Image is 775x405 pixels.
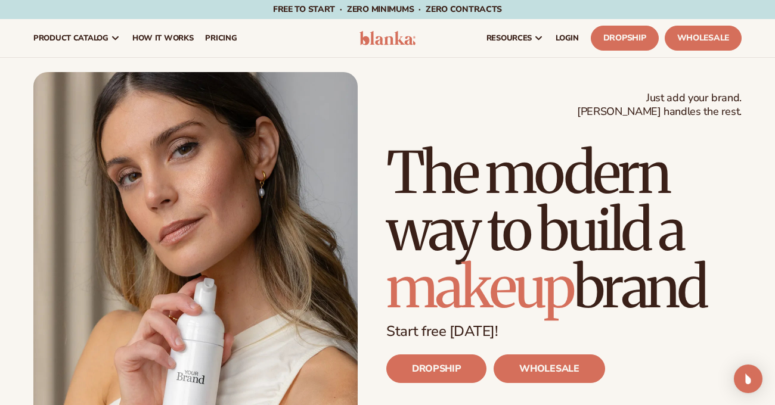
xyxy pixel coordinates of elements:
[480,19,550,57] a: resources
[359,31,416,45] img: logo
[205,33,237,43] span: pricing
[486,33,532,43] span: resources
[734,364,762,393] div: Open Intercom Messenger
[27,19,126,57] a: product catalog
[591,26,659,51] a: Dropship
[33,33,108,43] span: product catalog
[577,91,742,119] span: Just add your brand. [PERSON_NAME] handles the rest.
[494,354,604,383] a: WHOLESALE
[386,251,573,323] span: makeup
[386,144,742,316] h1: The modern way to build a brand
[199,19,243,57] a: pricing
[132,33,194,43] span: How It Works
[550,19,585,57] a: LOGIN
[273,4,502,15] span: Free to start · ZERO minimums · ZERO contracts
[126,19,200,57] a: How It Works
[556,33,579,43] span: LOGIN
[386,354,486,383] a: DROPSHIP
[386,323,742,340] p: Start free [DATE]!
[665,26,742,51] a: Wholesale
